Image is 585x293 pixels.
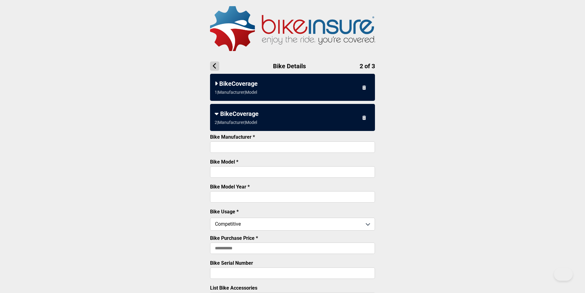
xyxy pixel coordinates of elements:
label: Bike Usage * [210,209,239,215]
div: 2 | Manufacturer | Model [215,120,257,125]
iframe: Toggle Customer Support [554,268,573,281]
h1: Bike Details [210,61,375,71]
label: Bike Model Year * [210,184,250,190]
label: List Bike Accessories [210,285,257,291]
label: Bike Purchase Price * [210,235,258,241]
label: Bike Serial Number [210,260,253,266]
div: BikeCoverage [215,110,370,117]
div: BikeCoverage [215,80,370,87]
div: 1 | Manufacturer | Model [215,90,257,95]
label: Bike Manufacturer * [210,134,255,140]
label: Bike Model * [210,159,238,165]
span: 2 of 3 [360,62,375,70]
